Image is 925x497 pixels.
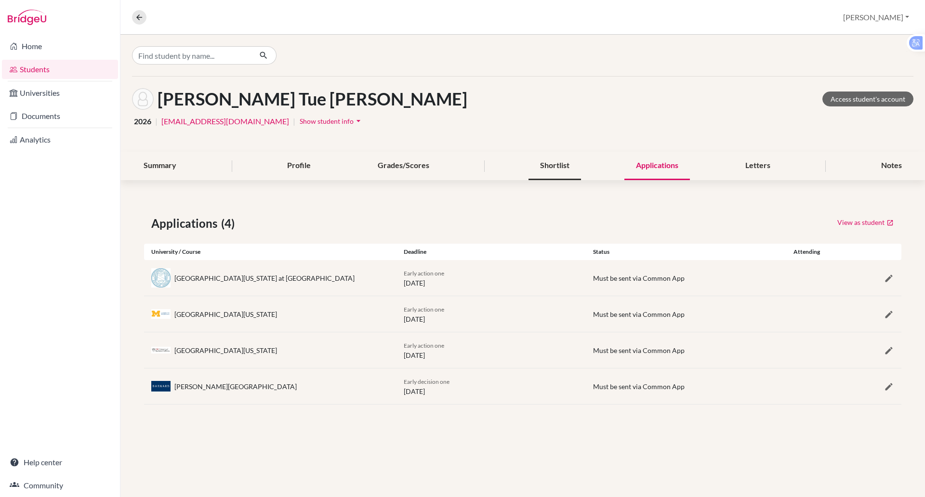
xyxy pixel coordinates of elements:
div: University / Course [144,248,396,256]
div: Grades/Scores [366,152,441,180]
div: Applications [624,152,690,180]
div: [PERSON_NAME][GEOGRAPHIC_DATA] [174,381,297,392]
i: arrow_drop_down [354,116,363,126]
div: [DATE] [396,376,586,396]
a: Community [2,476,118,495]
a: Students [2,60,118,79]
a: [EMAIL_ADDRESS][DOMAIN_NAME] [161,116,289,127]
img: us_usc_n_44g3s8.jpeg [151,347,171,354]
a: Universities [2,83,118,103]
a: Analytics [2,130,118,149]
span: Must be sent via Common App [593,346,685,354]
span: 2026 [134,116,151,127]
img: Hoang Tue Anh Nguyen's avatar [132,88,154,110]
div: Letters [734,152,782,180]
div: [DATE] [396,304,586,324]
a: Documents [2,106,118,126]
a: View as student [837,215,894,230]
span: Must be sent via Common App [593,274,685,282]
span: Early decision one [404,378,449,385]
img: Bridge-U [8,10,46,25]
span: Early action one [404,270,444,277]
span: | [293,116,295,127]
div: Summary [132,152,188,180]
div: [GEOGRAPHIC_DATA][US_STATE] [174,309,277,319]
span: Show student info [300,117,354,125]
h1: [PERSON_NAME] Tue [PERSON_NAME] [158,89,467,109]
span: Applications [151,215,221,232]
img: us_unc_avpbwz41.jpeg [151,268,171,288]
a: Access student's account [822,92,913,106]
div: Deadline [396,248,586,256]
img: us_umi_m_7di3pp.jpeg [151,309,171,319]
a: Help center [2,453,118,472]
div: [DATE] [396,340,586,360]
button: [PERSON_NAME] [839,8,913,26]
div: Notes [870,152,913,180]
div: Status [586,248,775,256]
span: | [155,116,158,127]
div: [GEOGRAPHIC_DATA][US_STATE] [174,345,277,355]
span: Early action one [404,342,444,349]
span: Must be sent via Common App [593,310,685,318]
div: Profile [276,152,322,180]
button: Show student infoarrow_drop_down [299,114,364,129]
input: Find student by name... [132,46,251,65]
div: Attending [775,248,838,256]
span: (4) [221,215,238,232]
a: Home [2,37,118,56]
div: Shortlist [529,152,581,180]
span: Early action one [404,306,444,313]
div: [GEOGRAPHIC_DATA][US_STATE] at [GEOGRAPHIC_DATA] [174,273,355,283]
span: Must be sent via Common App [593,382,685,391]
div: [DATE] [396,268,586,288]
img: us_bar__ny02_nq.jpeg [151,381,171,392]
